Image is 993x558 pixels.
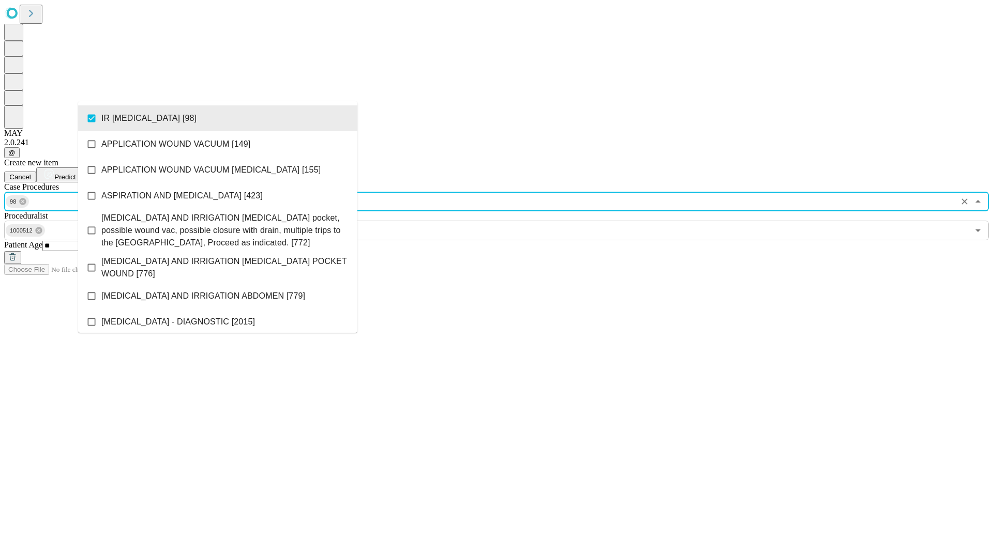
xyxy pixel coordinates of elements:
[54,173,76,181] span: Predict
[101,112,197,125] span: IR [MEDICAL_DATA] [98]
[36,167,84,182] button: Predict
[101,212,349,249] span: [MEDICAL_DATA] AND IRRIGATION [MEDICAL_DATA] pocket, possible wound vac, possible closure with dr...
[101,255,349,280] span: [MEDICAL_DATA] AND IRRIGATION [MEDICAL_DATA] POCKET WOUND [776]
[6,196,21,208] span: 98
[4,240,42,249] span: Patient Age
[4,138,989,147] div: 2.0.241
[4,172,36,182] button: Cancel
[4,211,48,220] span: Proceduralist
[101,138,250,150] span: APPLICATION WOUND VACUUM [149]
[971,223,985,238] button: Open
[4,182,59,191] span: Scheduled Procedure
[4,147,20,158] button: @
[957,194,972,209] button: Clear
[971,194,985,209] button: Close
[101,164,321,176] span: APPLICATION WOUND VACUUM [MEDICAL_DATA] [155]
[8,149,16,157] span: @
[4,158,58,167] span: Create new item
[6,224,45,237] div: 1000512
[101,190,263,202] span: ASPIRATION AND [MEDICAL_DATA] [423]
[4,129,989,138] div: MAY
[6,195,29,208] div: 98
[9,173,31,181] span: Cancel
[101,316,255,328] span: [MEDICAL_DATA] - DIAGNOSTIC [2015]
[6,225,37,237] span: 1000512
[101,290,305,302] span: [MEDICAL_DATA] AND IRRIGATION ABDOMEN [779]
